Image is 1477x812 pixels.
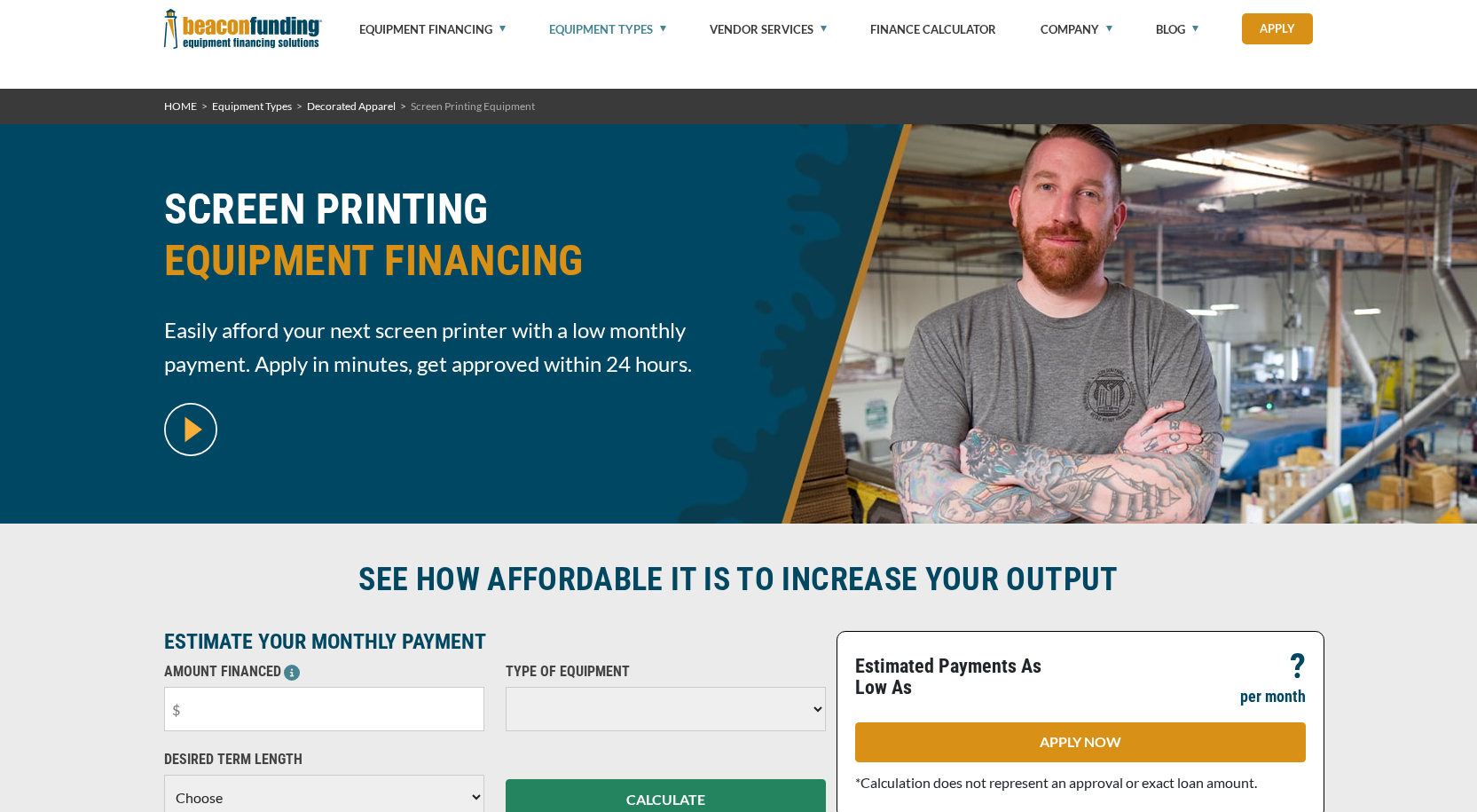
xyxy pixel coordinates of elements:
a: Decorated Apparel [307,99,396,113]
p: Estimated Payments As Low As [855,656,1070,698]
p: ? [1290,656,1306,677]
p: per month [1240,686,1306,707]
img: video modal pop-up play button [164,403,217,456]
span: *Calculation does not represent an approval or exact loan amount. [855,774,1257,791]
span: EQUIPMENT FINANCING [164,235,728,287]
span: Screen Printing Equipment [411,99,535,113]
a: APPLY NOW [855,722,1306,762]
h1: SCREEN PRINTING [164,184,728,300]
p: AMOUNT FINANCED [164,661,484,682]
p: ESTIMATE YOUR MONTHLY PAYMENT [164,631,826,652]
span: Easily afford your next screen printer with a low monthly payment. Apply in minutes, get approved... [164,313,728,381]
a: Equipment Types [212,99,292,113]
a: HOME [164,99,197,113]
p: TYPE OF EQUIPMENT [506,661,826,682]
input: $ [164,687,484,731]
h2: SEE HOW AFFORDABLE IT IS TO INCREASE YOUR OUTPUT [164,559,1314,600]
a: Apply [1242,13,1313,44]
p: DESIRED TERM LENGTH [164,749,484,770]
